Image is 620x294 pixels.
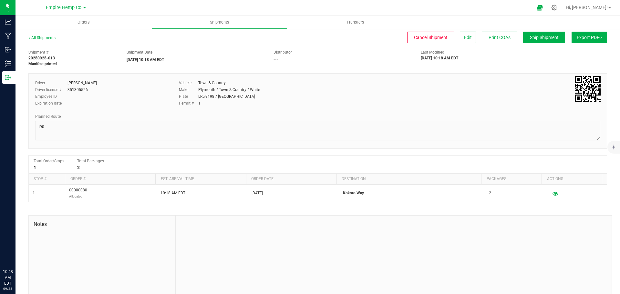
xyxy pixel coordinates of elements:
a: Orders [15,15,151,29]
iframe: Resource center [6,242,26,262]
inline-svg: Inventory [5,60,11,67]
th: Est. arrival time [155,174,246,185]
button: Export PDF [572,32,607,43]
inline-svg: Manufacturing [5,33,11,39]
span: Cancel Shipment [414,35,448,40]
label: Last Modified [421,49,444,55]
div: Plymouth / Town & Country / White [198,87,260,93]
th: Actions [542,174,602,185]
button: Cancel Shipment [407,32,454,43]
a: Transfers [287,15,423,29]
label: Distributor [274,49,292,55]
span: Total Order/Stops [34,159,64,163]
inline-svg: Outbound [5,74,11,81]
label: Vehicle [179,80,198,86]
label: Driver [35,80,67,86]
th: Order date [246,174,336,185]
div: LRL-9198 / [GEOGRAPHIC_DATA] [198,94,255,99]
a: Shipments [151,15,287,29]
label: Expiration date [35,100,67,106]
span: Orders [69,19,98,25]
p: Allocated [69,193,87,199]
span: Total Packages [77,159,104,163]
button: Ship Shipment [523,32,565,43]
strong: [DATE] 10:18 AM EDT [127,57,164,62]
span: 00000080 [69,187,87,199]
qrcode: 20250925-013 [575,76,601,102]
span: Empire Hemp Co. [46,5,83,10]
inline-svg: Analytics [5,19,11,25]
th: Stop # [29,174,65,185]
label: Permit # [179,100,198,106]
label: Shipment Date [127,49,152,55]
span: Print COAs [489,35,511,40]
strong: 20250925-013 [28,56,55,60]
span: Transfers [338,19,373,25]
inline-svg: Inbound [5,46,11,53]
label: Driver license # [35,87,67,93]
span: Notes [34,220,170,228]
div: 1 [198,100,201,106]
button: Print COAs [482,32,517,43]
button: Edit [460,32,476,43]
span: Planned Route [35,114,61,119]
p: Kokoro Way [343,190,481,196]
img: Scan me! [575,76,601,102]
span: Shipment # [28,49,117,55]
div: Manage settings [550,5,558,11]
iframe: Resource center unread badge [19,241,27,249]
strong: Manifest printed [28,62,57,66]
span: 2 [489,190,491,196]
label: Employee ID [35,94,67,99]
strong: 2 [77,165,80,170]
p: 09/25 [3,286,13,291]
label: Make [179,87,198,93]
div: Town & Country [198,80,226,86]
span: Edit [464,35,472,40]
span: [DATE] [252,190,263,196]
span: Ship Shipment [530,35,559,40]
strong: --- [274,57,278,62]
a: All Shipments [28,35,56,40]
strong: [DATE] 10:18 AM EDT [421,56,458,60]
th: Destination [336,174,481,185]
span: Shipments [201,19,238,25]
div: [PERSON_NAME] [67,80,97,86]
p: 10:48 AM EDT [3,269,13,286]
span: Export PDF [577,35,602,40]
span: 10:18 AM EDT [160,190,185,196]
span: Hi, [PERSON_NAME]! [566,5,608,10]
th: Order # [65,174,155,185]
span: 1 [33,190,35,196]
span: Open Ecommerce Menu [532,1,547,14]
strong: 1 [34,165,36,170]
label: Plate [179,94,198,99]
div: 351305526 [67,87,88,93]
th: Packages [481,174,542,185]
